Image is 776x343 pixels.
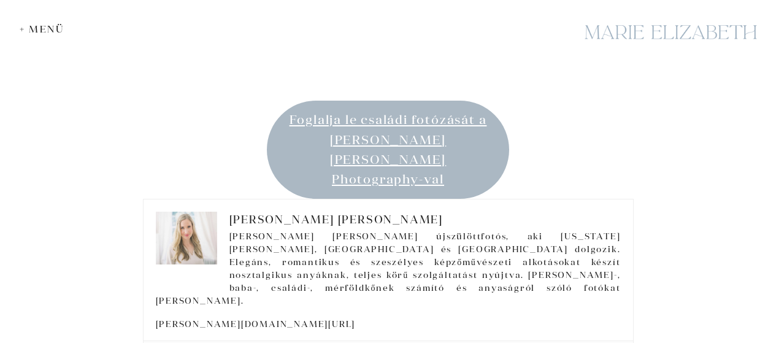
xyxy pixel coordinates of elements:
[229,212,444,226] a: [PERSON_NAME] [PERSON_NAME]
[267,101,510,199] a: Foglalja le családi fotózását a [PERSON_NAME] [PERSON_NAME] Photography-val
[156,318,356,330] a: [PERSON_NAME][DOMAIN_NAME][URL]
[156,231,621,306] font: [PERSON_NAME] [PERSON_NAME] újszülöttfotós, aki [US_STATE][PERSON_NAME], [GEOGRAPHIC_DATA] és [GE...
[290,112,487,187] font: Foglalja le családi fotózását a [PERSON_NAME] [PERSON_NAME] Photography-val
[20,23,64,35] font: + Menü
[156,212,217,264] img: Újszülött fotós DC-ben - Marie Elizabeth Photography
